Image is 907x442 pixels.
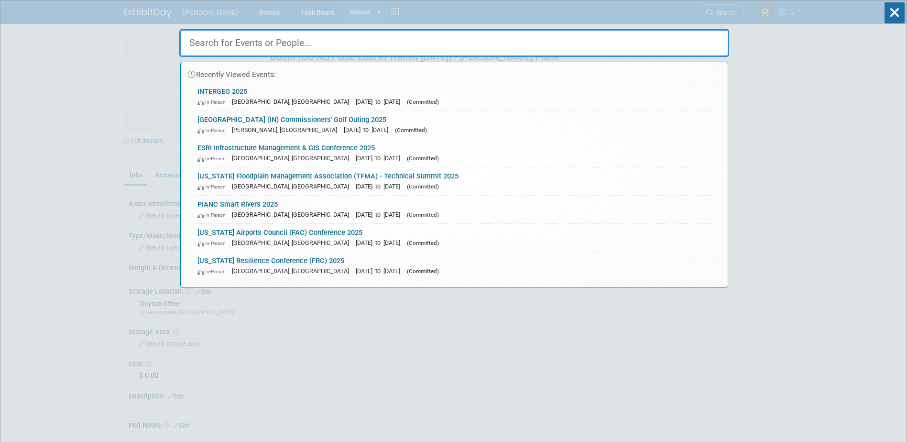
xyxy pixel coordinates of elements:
[197,99,230,105] span: In-Person
[232,126,342,133] span: [PERSON_NAME], [GEOGRAPHIC_DATA]
[356,211,405,218] span: [DATE] to [DATE]
[356,155,405,162] span: [DATE] to [DATE]
[232,155,354,162] span: [GEOGRAPHIC_DATA], [GEOGRAPHIC_DATA]
[193,252,723,280] a: [US_STATE] Resilience Conference (FRC) 2025 In-Person [GEOGRAPHIC_DATA], [GEOGRAPHIC_DATA] [DATE]...
[193,139,723,167] a: ESRI Infrastructure Management & GIS Conference 2025 In-Person [GEOGRAPHIC_DATA], [GEOGRAPHIC_DAT...
[197,212,230,218] span: In-Person
[179,29,729,57] input: Search for Events or People...
[232,183,354,190] span: [GEOGRAPHIC_DATA], [GEOGRAPHIC_DATA]
[407,240,439,246] span: (Committed)
[356,267,405,275] span: [DATE] to [DATE]
[197,240,230,246] span: In-Person
[407,211,439,218] span: (Committed)
[356,183,405,190] span: [DATE] to [DATE]
[356,239,405,246] span: [DATE] to [DATE]
[197,155,230,162] span: In-Person
[186,62,723,83] div: Recently Viewed Events:
[395,127,427,133] span: (Committed)
[232,267,354,275] span: [GEOGRAPHIC_DATA], [GEOGRAPHIC_DATA]
[193,167,723,195] a: [US_STATE] Floodplain Management Association (TFMA) - Technical Summit 2025 In-Person [GEOGRAPHIC...
[407,99,439,105] span: (Committed)
[197,184,230,190] span: In-Person
[344,126,393,133] span: [DATE] to [DATE]
[356,98,405,105] span: [DATE] to [DATE]
[193,196,723,223] a: PIANC Smart Rivers 2025 In-Person [GEOGRAPHIC_DATA], [GEOGRAPHIC_DATA] [DATE] to [DATE] (Committed)
[232,239,354,246] span: [GEOGRAPHIC_DATA], [GEOGRAPHIC_DATA]
[407,155,439,162] span: (Committed)
[407,183,439,190] span: (Committed)
[197,268,230,275] span: In-Person
[232,98,354,105] span: [GEOGRAPHIC_DATA], [GEOGRAPHIC_DATA]
[193,224,723,252] a: [US_STATE] Airports Council (FAC) Conference 2025 In-Person [GEOGRAPHIC_DATA], [GEOGRAPHIC_DATA] ...
[193,83,723,110] a: INTERGEO 2025 In-Person [GEOGRAPHIC_DATA], [GEOGRAPHIC_DATA] [DATE] to [DATE] (Committed)
[407,268,439,275] span: (Committed)
[197,127,230,133] span: In-Person
[232,211,354,218] span: [GEOGRAPHIC_DATA], [GEOGRAPHIC_DATA]
[193,111,723,139] a: [GEOGRAPHIC_DATA] (IN) Commissioners' Golf Outing 2025 In-Person [PERSON_NAME], [GEOGRAPHIC_DATA]...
